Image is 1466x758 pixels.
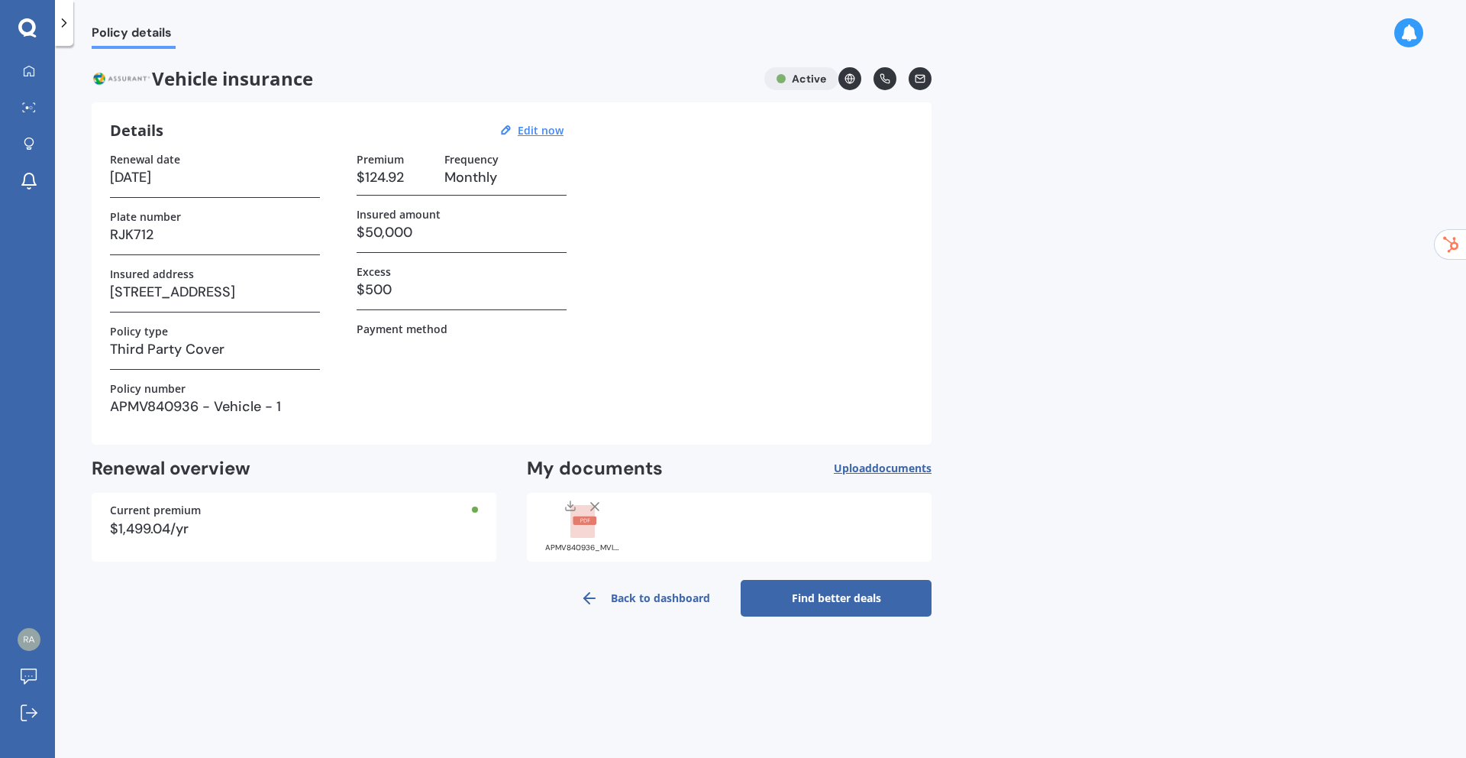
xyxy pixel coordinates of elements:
h2: Renewal overview [92,457,496,481]
label: Payment method [357,322,447,335]
a: Find better deals [741,580,932,617]
h3: APMV840936 - Vehicle - 1 [110,395,320,418]
label: Plate number [110,210,181,223]
h3: Third Party Cover [110,338,320,361]
h3: Details [110,121,163,141]
a: Back to dashboard [550,580,741,617]
label: Excess [357,265,391,278]
label: Policy number [110,382,186,395]
label: Insured amount [357,208,441,221]
label: Frequency [444,153,499,166]
h3: RJK712 [110,223,320,246]
span: documents [872,461,932,475]
button: Uploaddocuments [834,457,932,481]
label: Insured address [110,267,194,280]
h3: $50,000 [357,221,567,244]
div: Current premium [110,505,478,516]
img: Assurant.png [92,67,152,90]
button: Edit now [513,124,568,138]
label: Premium [357,153,404,166]
span: Upload [834,462,932,475]
h2: My documents [527,457,663,481]
h3: Monthly [444,166,567,189]
h3: [STREET_ADDRESS] [110,280,320,303]
h3: $124.92 [357,166,432,189]
u: Edit now [518,123,563,138]
span: Vehicle insurance [92,67,752,90]
label: Renewal date [110,153,180,166]
label: Policy type [110,325,168,338]
img: bec0f133c55242a2ab5fc8e3075bedd0 [18,628,40,651]
h3: [DATE] [110,166,320,189]
h3: $500 [357,278,567,301]
div: APMV840936_MVI.pdf [545,544,622,552]
div: $1,499.04/yr [110,522,478,536]
span: Policy details [92,25,176,46]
